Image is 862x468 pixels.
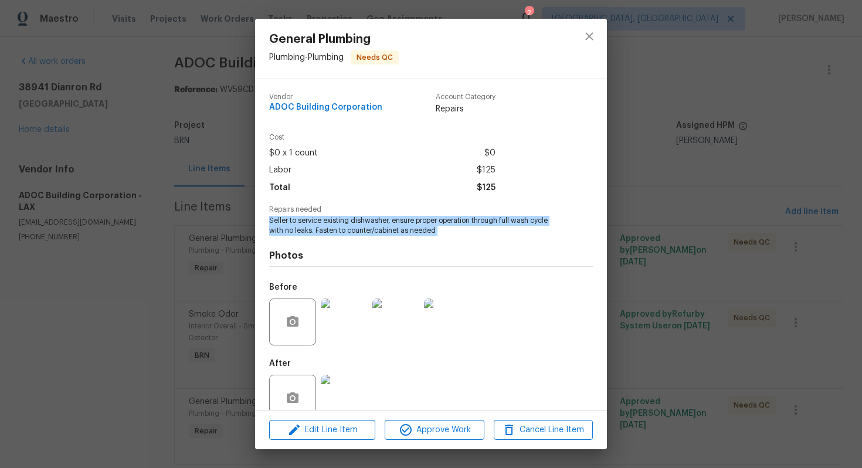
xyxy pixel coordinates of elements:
span: $0 x 1 count [269,145,318,162]
span: Plumbing - Plumbing [269,53,344,62]
span: Needs QC [352,52,398,63]
button: Approve Work [385,420,484,440]
h5: After [269,360,291,368]
button: Cancel Line Item [494,420,593,440]
button: close [575,22,603,50]
span: $125 [477,179,496,196]
span: Total [269,179,290,196]
div: 2 [525,7,533,19]
span: Account Category [436,93,496,101]
h4: Photos [269,250,593,262]
h5: Before [269,283,297,291]
span: Cancel Line Item [497,423,589,438]
span: General Plumbing [269,33,399,46]
span: $0 [484,145,496,162]
span: Labor [269,162,291,179]
span: Cost [269,134,496,141]
span: Repairs [436,103,496,115]
span: ADOC Building Corporation [269,103,382,112]
span: Approve Work [388,423,480,438]
button: Edit Line Item [269,420,375,440]
span: Seller to service existing dishwasher, ensure proper operation through full wash cycle with no le... [269,216,561,236]
span: $125 [477,162,496,179]
span: Vendor [269,93,382,101]
span: Edit Line Item [273,423,372,438]
span: Repairs needed [269,206,593,213]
